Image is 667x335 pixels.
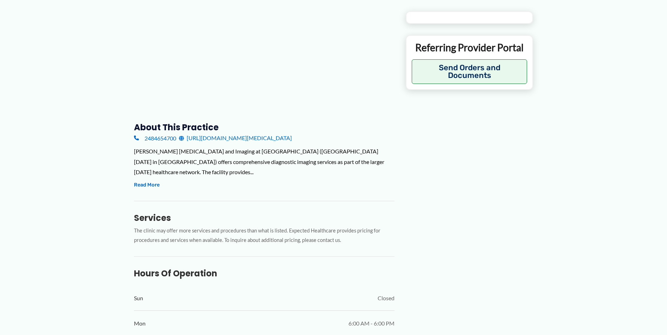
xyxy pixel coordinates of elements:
[134,122,395,133] h3: About this practice
[134,133,176,143] a: 2484654700
[134,226,395,245] p: The clinic may offer more services and procedures than what is listed. Expected Healthcare provid...
[179,133,292,143] a: [URL][DOMAIN_NAME][MEDICAL_DATA]
[134,268,395,279] h3: Hours of Operation
[348,318,395,329] span: 6:00 AM - 6:00 PM
[134,146,395,177] div: [PERSON_NAME] [MEDICAL_DATA] and Imaging at [GEOGRAPHIC_DATA] ([GEOGRAPHIC_DATA][DATE] in [GEOGRA...
[412,59,527,84] button: Send Orders and Documents
[134,212,395,223] h3: Services
[134,318,146,329] span: Mon
[412,41,527,54] p: Referring Provider Portal
[134,293,143,303] span: Sun
[378,293,395,303] span: Closed
[134,181,160,189] button: Read More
